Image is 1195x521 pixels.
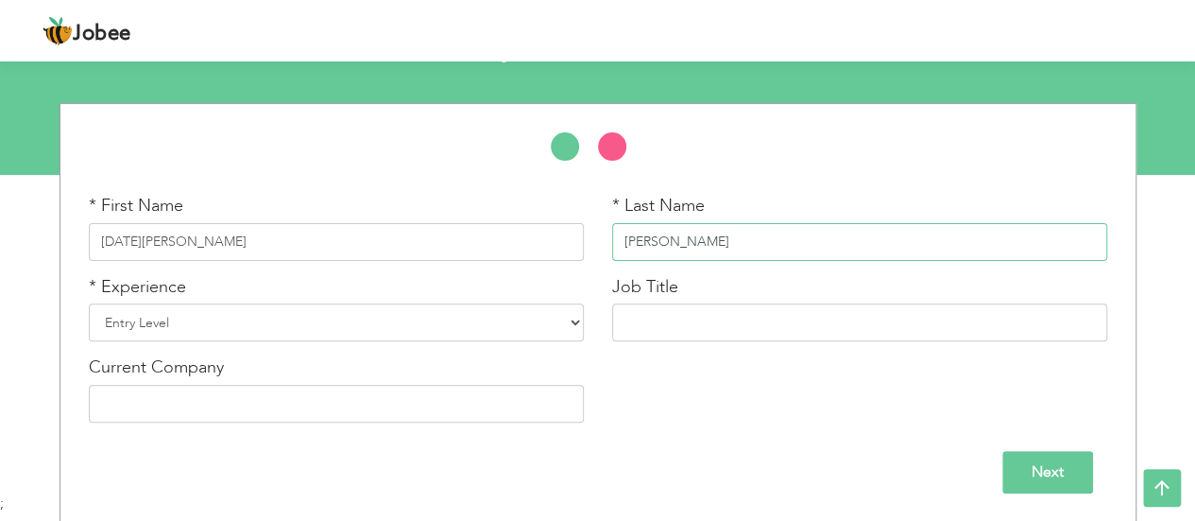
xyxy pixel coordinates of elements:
label: * First Name [89,194,183,218]
label: * Experience [89,275,186,300]
h2: Step 1: The basics [163,16,1032,65]
input: Next [1002,451,1093,494]
img: jobee.io [43,16,73,46]
span: Jobee [73,24,131,44]
label: Current Company [89,356,224,380]
label: Job Title [612,275,678,300]
label: * Last Name [612,194,705,218]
